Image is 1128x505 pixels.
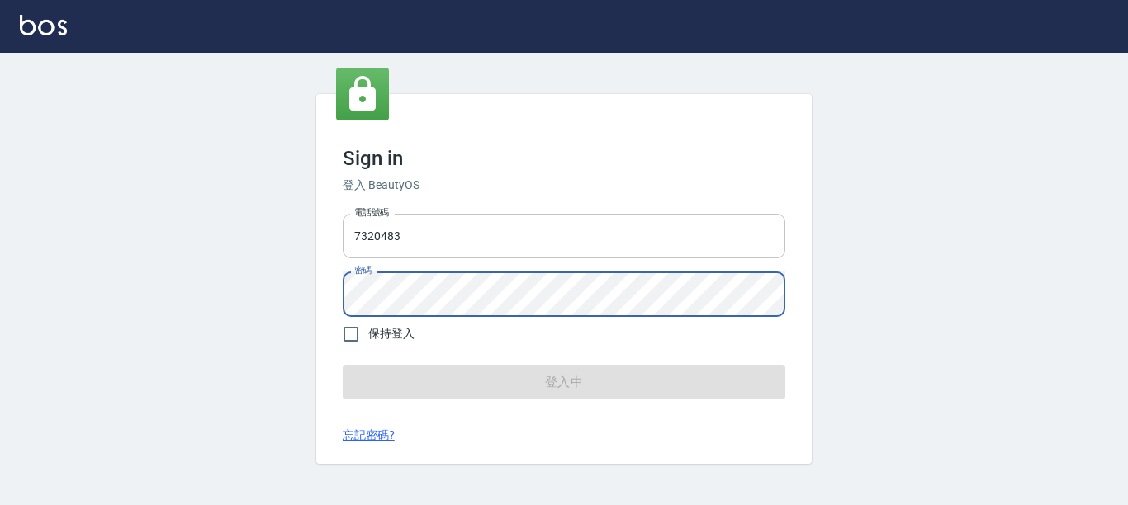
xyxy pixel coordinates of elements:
[343,427,395,444] a: 忘記密碼?
[343,147,785,170] h3: Sign in
[368,325,415,342] span: 保持登入
[354,264,372,276] label: 密碼
[354,206,389,219] label: 電話號碼
[343,177,785,194] h6: 登入 BeautyOS
[20,15,67,35] img: Logo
